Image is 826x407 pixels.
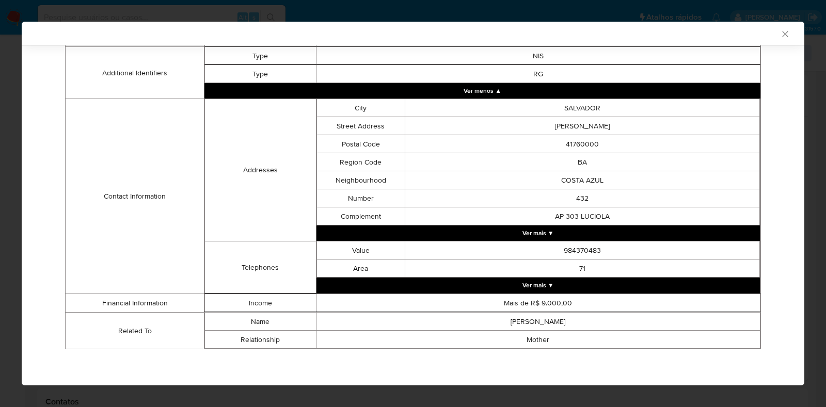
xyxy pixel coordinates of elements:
td: 984370483 [405,241,760,259]
button: Collapse array [204,83,760,99]
td: Financial Information [66,294,204,313]
td: Name [205,313,316,331]
td: Relationship [205,331,316,349]
td: SALVADOR [405,99,760,117]
td: Street Address [316,117,405,135]
td: AP 303 LUCIOLA [405,207,760,225]
td: City [316,99,405,117]
td: Value [316,241,405,259]
button: Expand array [316,225,760,241]
td: Addresses [205,99,316,241]
td: 41760000 [405,135,760,153]
td: NIS [316,47,760,65]
td: Additional Identifiers [66,47,204,99]
td: Region Code [316,153,405,171]
td: Postal Code [316,135,405,153]
td: BA [405,153,760,171]
td: Area [316,259,405,278]
div: closure-recommendation-modal [22,22,804,385]
td: Related To [66,313,204,349]
td: Income [205,294,316,312]
td: Neighbourhood [316,171,405,189]
td: Telephones [205,241,316,294]
td: [PERSON_NAME] [316,313,760,331]
td: Mother [316,331,760,349]
td: 71 [405,259,760,278]
td: RG [316,65,760,83]
td: Type [205,65,316,83]
td: Contact Information [66,99,204,294]
td: 432 [405,189,760,207]
button: Expand array [316,278,760,293]
td: COSTA AZUL [405,171,760,189]
td: Complement [316,207,405,225]
td: Number [316,189,405,207]
td: [PERSON_NAME] [405,117,760,135]
td: Type [205,47,316,65]
td: Mais de R$ 9.000,00 [316,294,760,312]
button: Fechar a janela [780,29,789,38]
